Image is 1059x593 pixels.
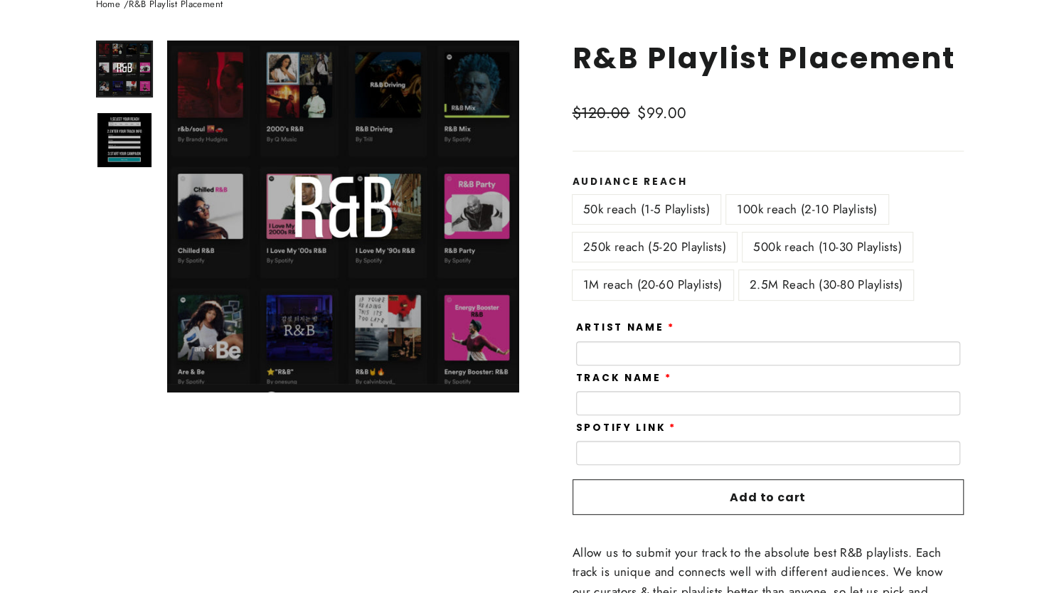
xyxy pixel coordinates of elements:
label: 500k reach (10-30 Playlists) [743,233,912,262]
button: Add to cart [573,479,964,515]
img: R&B Playlist Placement [97,113,151,167]
img: R&B Playlist Placement [97,42,151,96]
label: 100k reach (2-10 Playlists) [726,195,888,224]
label: 50k reach (1-5 Playlists) [573,195,721,224]
label: Artist Name [576,322,675,333]
span: Add to cart [730,489,806,506]
label: 2.5M Reach (30-80 Playlists) [739,270,914,299]
label: 250k reach (5-20 Playlists) [573,233,737,262]
label: Spotify Link [576,422,676,434]
h1: R&B Playlist Placement [573,41,964,75]
label: Audiance Reach [573,176,964,188]
label: Track Name [576,373,672,384]
span: $99.00 [637,102,687,124]
label: 1M reach (20-60 Playlists) [573,270,733,299]
span: $120.00 [573,102,630,124]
